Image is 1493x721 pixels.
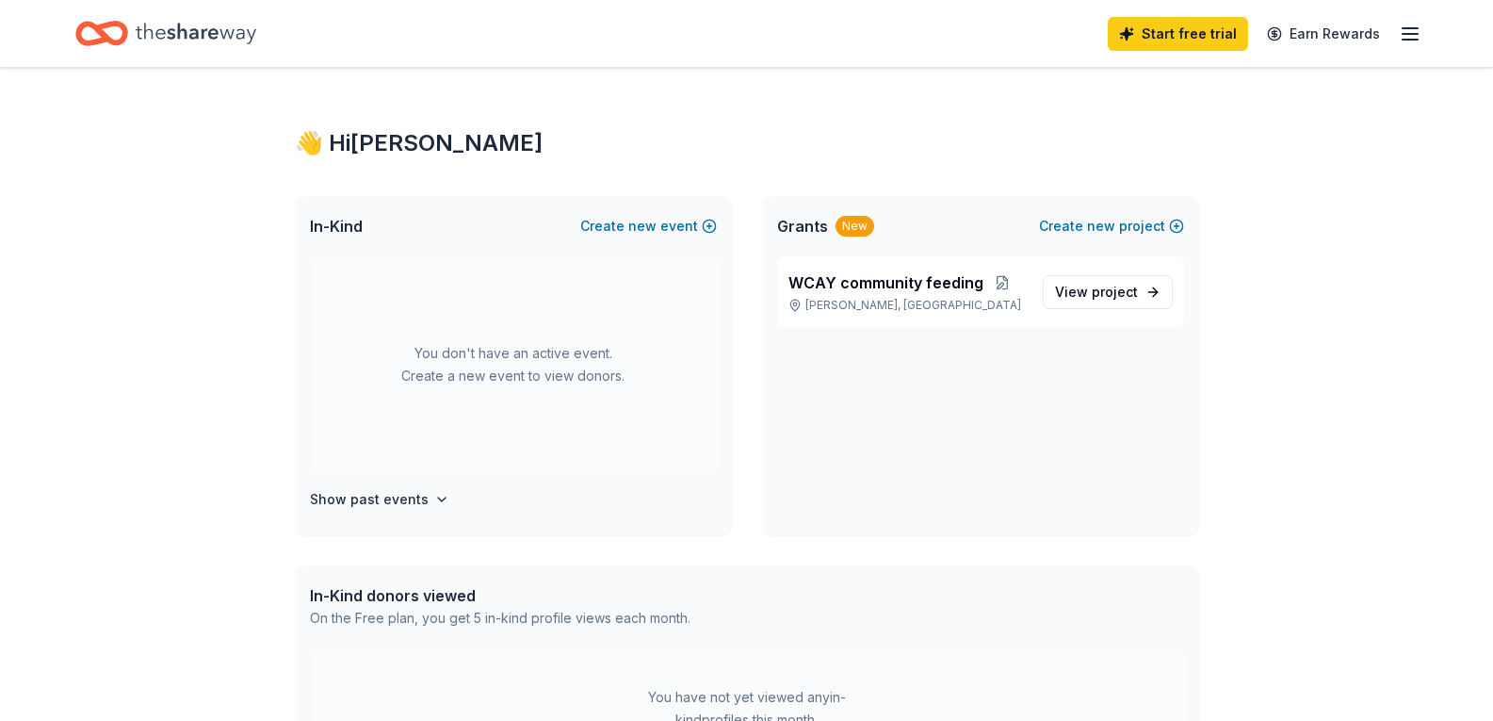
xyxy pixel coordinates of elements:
span: View [1055,281,1138,303]
a: Home [75,11,256,56]
a: View project [1043,275,1173,309]
span: WCAY community feeding [788,271,983,294]
span: Grants [777,215,828,238]
span: new [1087,215,1115,238]
button: Createnewproject [1039,215,1184,238]
span: project [1092,284,1138,300]
button: Createnewevent [580,215,717,238]
a: Start free trial [1108,17,1248,51]
a: Earn Rewards [1256,17,1391,51]
div: New [836,216,874,237]
button: Show past events [310,488,449,511]
h4: Show past events [310,488,429,511]
span: In-Kind [310,215,363,238]
div: You don't have an active event. Create a new event to view donors. [310,256,717,473]
div: On the Free plan, you get 5 in-kind profile views each month. [310,607,690,630]
div: 👋 Hi [PERSON_NAME] [295,128,1199,158]
div: In-Kind donors viewed [310,584,690,607]
span: new [628,215,657,238]
p: [PERSON_NAME], [GEOGRAPHIC_DATA] [788,298,1028,313]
